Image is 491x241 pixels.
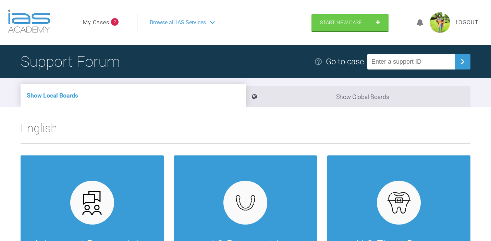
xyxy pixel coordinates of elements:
img: help.e70b9f3d.svg [314,58,322,66]
span: Browse all IAS Services [150,18,206,27]
span: 2 [111,18,119,26]
img: chevronRight.28bd32b0.svg [457,56,468,67]
a: Start New Case [311,14,389,31]
img: removables.927eaa4e.svg [232,193,259,213]
li: Show Local Boards [21,84,246,107]
a: My Cases [83,18,109,27]
img: advanced.73cea251.svg [79,190,105,216]
h2: English [21,119,470,143]
img: logo-light.3e3ef733.png [8,10,50,33]
div: Go to case [326,55,364,68]
img: profile.png [430,12,450,33]
h1: Support Forum [21,50,120,74]
a: Logout [456,18,479,27]
img: fixed.9f4e6236.svg [386,190,412,216]
span: Start New Case [320,20,362,26]
input: Enter a support ID [367,54,455,69]
li: Show Global Boards [246,86,471,107]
